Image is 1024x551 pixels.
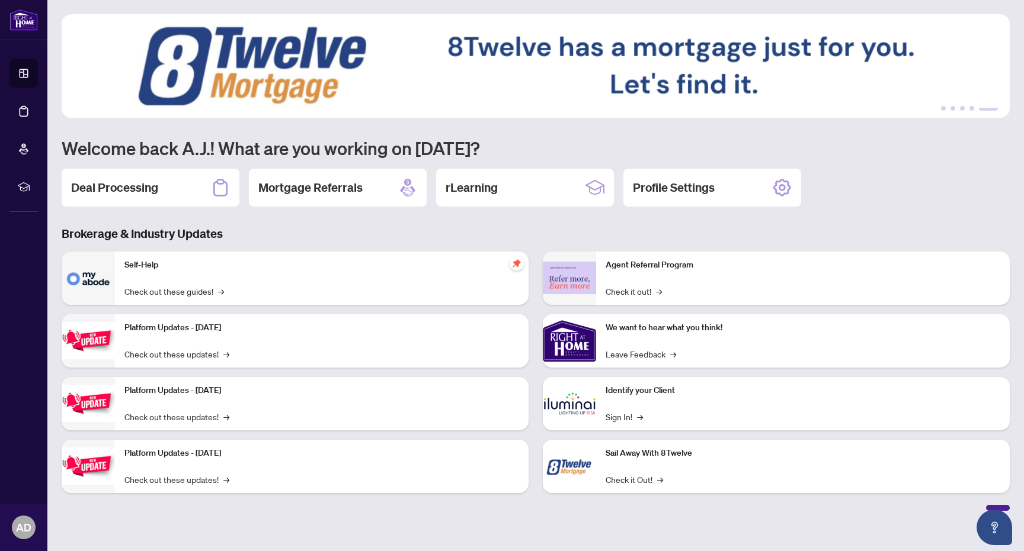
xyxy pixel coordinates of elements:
[670,347,676,360] span: →
[62,385,115,422] img: Platform Updates - July 8, 2025
[543,262,596,294] img: Agent Referral Program
[510,256,524,270] span: pushpin
[223,473,229,486] span: →
[9,9,38,31] img: logo
[62,252,115,305] img: Self-Help
[656,285,662,298] span: →
[258,179,363,196] h2: Mortgage Referrals
[979,106,998,111] button: 5
[124,321,519,334] p: Platform Updates - [DATE]
[62,137,1010,159] h1: Welcome back A.J.! What are you working on [DATE]?
[71,179,158,196] h2: Deal Processing
[637,410,643,423] span: →
[124,473,229,486] a: Check out these updates!→
[124,285,224,298] a: Check out these guides!→
[124,410,229,423] a: Check out these updates!→
[62,447,115,485] img: Platform Updates - June 23, 2025
[62,322,115,359] img: Platform Updates - July 21, 2025
[446,179,498,196] h2: rLearning
[633,179,715,196] h2: Profile Settings
[62,225,1010,242] h3: Brokerage & Industry Updates
[951,106,955,111] button: 2
[124,447,519,460] p: Platform Updates - [DATE]
[941,106,946,111] button: 1
[218,285,224,298] span: →
[16,519,31,536] span: AD
[606,285,662,298] a: Check it out!→
[977,510,1012,545] button: Open asap
[543,377,596,430] img: Identify your Client
[124,347,229,360] a: Check out these updates!→
[62,14,1010,118] img: Slide 4
[124,384,519,397] p: Platform Updates - [DATE]
[606,473,663,486] a: Check it Out!→
[606,447,1000,460] p: Sail Away With 8Twelve
[606,384,1000,397] p: Identify your Client
[124,259,519,272] p: Self-Help
[960,106,965,111] button: 3
[969,106,974,111] button: 4
[606,321,1000,334] p: We want to hear what you think!
[657,473,663,486] span: →
[223,410,229,423] span: →
[606,347,676,360] a: Leave Feedback→
[543,440,596,493] img: Sail Away With 8Twelve
[543,314,596,368] img: We want to hear what you think!
[606,259,1000,272] p: Agent Referral Program
[606,410,643,423] a: Sign In!→
[223,347,229,360] span: →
